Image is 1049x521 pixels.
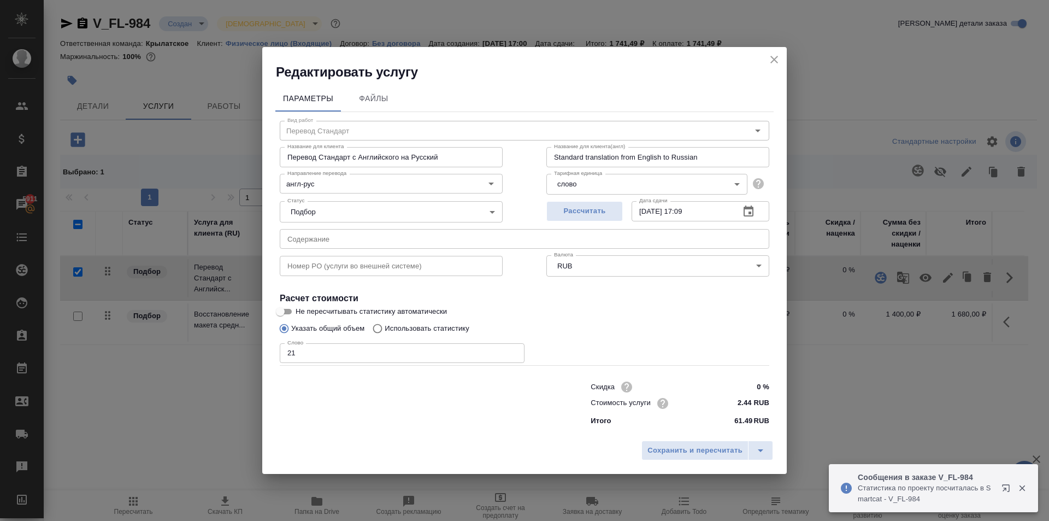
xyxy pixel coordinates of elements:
[291,323,364,334] p: Указать общий объем
[591,382,615,393] p: Скидка
[647,444,742,457] span: Сохранить и пересчитать
[554,261,575,271] button: RUB
[296,306,447,317] span: Не пересчитывать статистику автоматически
[1011,483,1033,493] button: Закрыть
[728,379,769,395] input: ✎ Введи что-нибудь
[287,207,319,216] button: Подбор
[641,441,773,460] div: split button
[591,415,611,426] p: Итого
[546,174,747,195] div: слово
[766,51,782,68] button: close
[734,415,752,426] p: 61.49
[347,92,400,106] span: Файлы
[276,63,787,81] h2: Редактировать услугу
[552,205,617,218] span: Рассчитать
[280,201,503,222] div: Подбор
[546,255,769,276] div: RUB
[546,201,623,221] button: Рассчитать
[728,395,769,411] input: ✎ Введи что-нибудь
[858,483,994,505] p: Cтатистика по проекту посчиталась в Smartcat - V_FL-984
[280,292,769,305] h4: Расчет стоимости
[753,415,769,426] p: RUB
[858,472,994,483] p: Сообщения в заказе V_FL-984
[591,397,651,408] p: Стоимость услуги
[641,441,749,460] button: Сохранить и пересчитать
[282,92,334,106] span: Параметры
[385,323,469,334] p: Использовать статистику
[554,179,580,189] button: слово
[484,176,499,191] button: Open
[995,477,1021,504] button: Открыть в новой вкладке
